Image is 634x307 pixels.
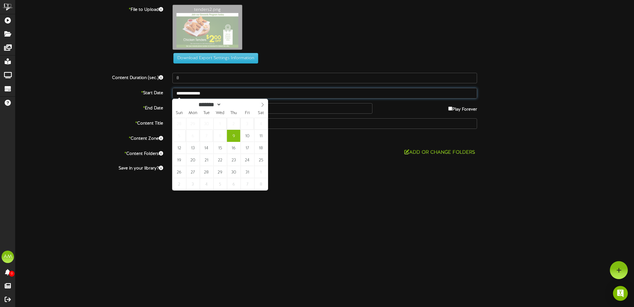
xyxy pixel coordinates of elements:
[200,111,213,115] span: Tue
[200,130,213,142] span: October 7, 2025
[254,130,267,142] span: October 11, 2025
[11,73,168,81] label: Content Duration (sec.)
[172,142,186,154] span: October 12, 2025
[200,166,213,178] span: October 28, 2025
[172,130,186,142] span: October 5, 2025
[448,107,452,111] input: Play Forever
[200,154,213,166] span: October 21, 2025
[227,118,240,130] span: October 2, 2025
[213,142,227,154] span: October 15, 2025
[221,101,244,108] input: Year
[227,178,240,190] span: November 6, 2025
[11,163,168,172] label: Save in your library?
[186,142,199,154] span: October 13, 2025
[213,118,227,130] span: October 1, 2025
[241,154,254,166] span: October 24, 2025
[613,286,628,301] div: Open Intercom Messenger
[241,142,254,154] span: October 17, 2025
[254,118,267,130] span: October 4, 2025
[11,103,168,112] label: End Date
[186,111,200,115] span: Mon
[254,154,267,166] span: October 25, 2025
[186,154,199,166] span: October 20, 2025
[241,118,254,130] span: October 3, 2025
[11,5,168,13] label: File to Upload
[241,166,254,178] span: October 31, 2025
[9,271,15,277] span: 0
[213,154,227,166] span: October 22, 2025
[213,130,227,142] span: October 8, 2025
[241,130,254,142] span: October 10, 2025
[254,111,268,115] span: Sat
[173,53,258,64] button: Download Export Settings Information
[200,118,213,130] span: September 30, 2025
[186,166,199,178] span: October 27, 2025
[186,178,199,190] span: November 3, 2025
[448,103,477,113] label: Play Forever
[2,251,14,263] div: AM
[172,178,186,190] span: November 2, 2025
[11,149,168,157] label: Content Folders
[402,149,477,156] button: Add or Change Folders
[254,166,267,178] span: November 1, 2025
[241,178,254,190] span: November 7, 2025
[241,111,254,115] span: Fri
[172,118,477,129] input: Title of this Content
[11,88,168,96] label: Start Date
[186,130,199,142] span: October 6, 2025
[172,154,186,166] span: October 19, 2025
[227,142,240,154] span: October 16, 2025
[186,118,199,130] span: September 29, 2025
[11,134,168,142] label: Content Zone
[213,166,227,178] span: October 29, 2025
[227,154,240,166] span: October 23, 2025
[11,118,168,127] label: Content Title
[170,56,258,61] a: Download Export Settings Information
[227,111,241,115] span: Thu
[200,178,213,190] span: November 4, 2025
[213,178,227,190] span: November 5, 2025
[172,118,186,130] span: September 28, 2025
[213,111,227,115] span: Wed
[227,130,240,142] span: October 9, 2025
[254,142,267,154] span: October 18, 2025
[200,142,213,154] span: October 14, 2025
[254,178,267,190] span: November 8, 2025
[172,111,186,115] span: Sun
[172,166,186,178] span: October 26, 2025
[227,166,240,178] span: October 30, 2025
